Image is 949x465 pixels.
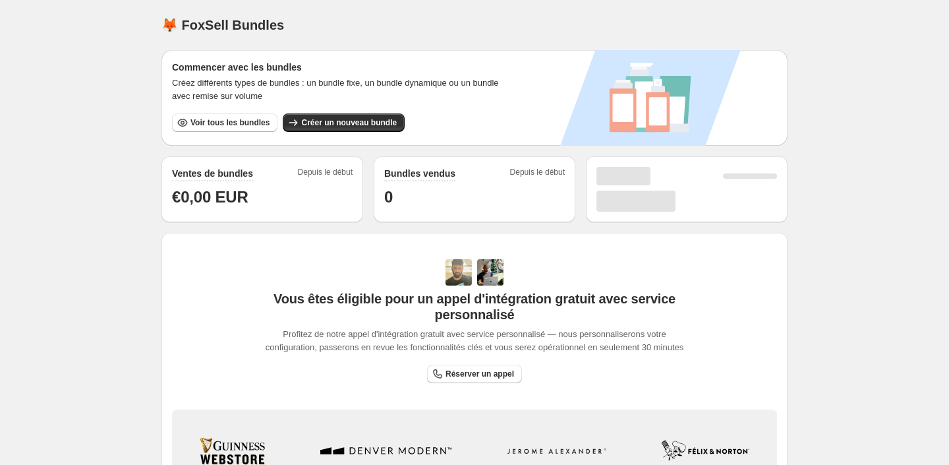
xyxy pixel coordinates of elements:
h1: 0 [384,187,565,208]
button: Voir tous les bundles [172,113,277,132]
img: Prakhar [477,259,503,286]
span: Vous êtes éligible pour un appel d'intégration gratuit avec service personnalisé [263,291,687,323]
h3: Commencer avec les bundles [172,61,515,74]
span: Depuis le début [298,167,353,181]
span: Créez différents types de bundles : un bundle fixe, un bundle dynamique ou un bundle avec remise ... [172,77,515,103]
span: Voir tous les bundles [190,117,270,128]
span: Depuis le début [510,167,565,181]
h1: 🦊 FoxSell Bundles [161,17,284,33]
h2: Ventes de bundles [172,167,253,180]
h1: €0,00 EUR [172,187,353,208]
button: Créer un nouveau bundle [283,113,405,132]
span: Créer un nouveau bundle [301,117,397,128]
a: Réserver un appel [427,365,522,383]
span: Réserver un appel [446,369,514,379]
span: Profitez de notre appel d'intégration gratuit avec service personnalisé — nous personnaliserons v... [263,328,687,354]
h2: Bundles vendus [384,167,455,180]
img: Adi [446,259,472,286]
